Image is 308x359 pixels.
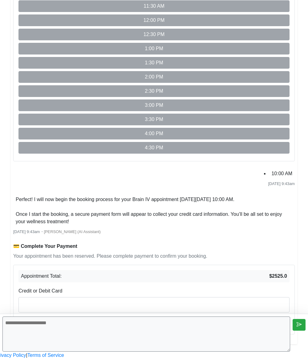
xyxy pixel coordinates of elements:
button: 12:00 PM [18,14,290,26]
span: Appointment Total: [21,272,62,280]
button: 4:00 PM [18,128,290,139]
button: 2:30 PM [18,85,290,97]
button: 3:00 PM [18,99,290,111]
span: [DATE] 9:43am [268,181,295,186]
button: 1:30 PM [18,57,290,69]
p: Your appointment has been reserved. Please complete payment to confirm your booking. [13,252,295,260]
strong: $2525.0 [269,272,287,280]
button: 1:00 PM [18,43,290,54]
span: [PERSON_NAME] (AI Assistant) [44,229,101,234]
button: 12:30 PM [18,29,290,40]
button: 11:30 AM [18,0,290,12]
button: 3:30 PM [18,114,290,125]
small: ・ [13,229,101,234]
button: 4:30 PM [18,142,290,154]
div: 💳 Complete Your Payment [13,243,295,250]
li: 10:00 AM [269,169,295,179]
iframe: Secure card payment input frame [22,301,286,306]
li: Perfect! I will now begin the booking process for your Brain IV appointment [DATE][DATE] 10:00 AM... [13,195,295,227]
button: 2:00 PM [18,71,290,83]
label: Credit or Debit Card [18,287,62,295]
span: [DATE] 9:43am [13,229,40,234]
